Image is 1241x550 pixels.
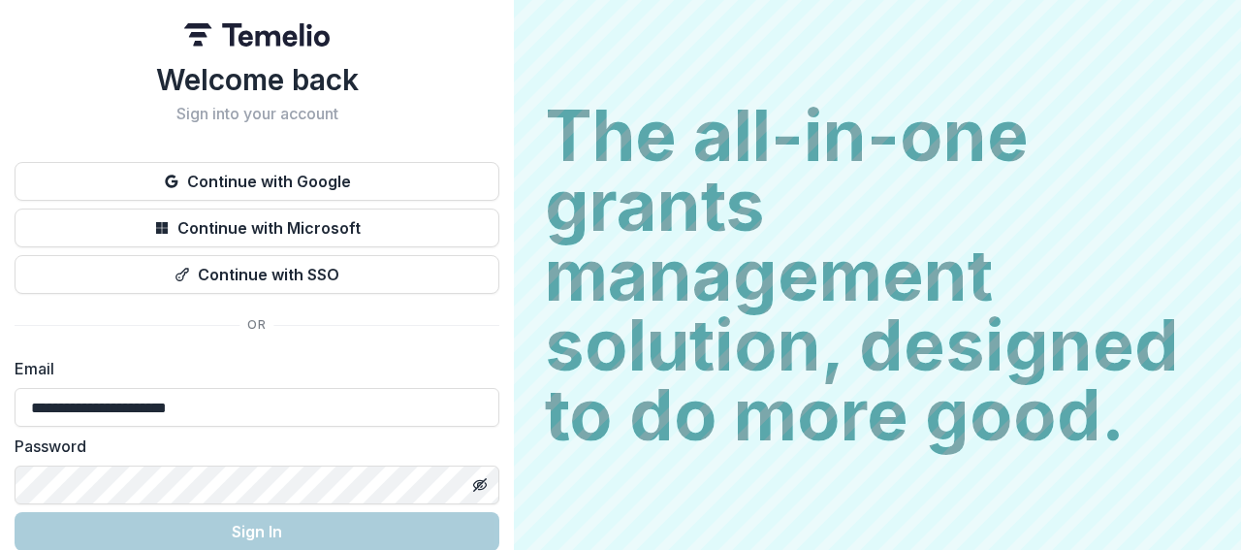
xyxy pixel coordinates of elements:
label: Password [15,435,488,458]
button: Continue with Microsoft [15,209,499,247]
button: Continue with SSO [15,255,499,294]
button: Toggle password visibility [464,469,495,501]
h1: Welcome back [15,62,499,97]
button: Continue with Google [15,162,499,201]
label: Email [15,357,488,380]
img: Temelio [184,23,330,47]
h2: Sign into your account [15,105,499,123]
